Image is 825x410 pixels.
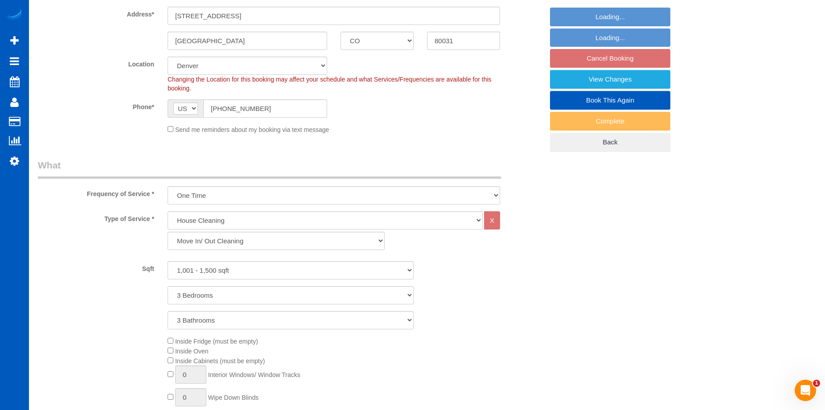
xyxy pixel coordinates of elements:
[168,32,327,50] input: City*
[550,70,670,89] a: View Changes
[175,338,258,345] span: Inside Fridge (must be empty)
[5,9,23,21] img: Automaid Logo
[31,261,161,273] label: Sqft
[550,91,670,110] a: Book This Again
[208,394,259,401] span: Wipe Down Blinds
[168,76,492,92] span: Changing the Location for this booking may affect your schedule and what Services/Frequencies are...
[813,380,820,387] span: 1
[31,186,161,198] label: Frequency of Service *
[175,126,329,133] span: Send me reminders about my booking via text message
[550,133,670,152] a: Back
[31,99,161,111] label: Phone*
[31,7,161,19] label: Address*
[208,371,300,378] span: Interior Windows/ Window Tracks
[427,32,500,50] input: Zip Code*
[31,211,161,223] label: Type of Service *
[795,380,816,401] iframe: Intercom live chat
[31,57,161,69] label: Location
[175,348,209,355] span: Inside Oven
[38,159,501,179] legend: What
[175,357,265,365] span: Inside Cabinets (must be empty)
[203,99,327,118] input: Phone*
